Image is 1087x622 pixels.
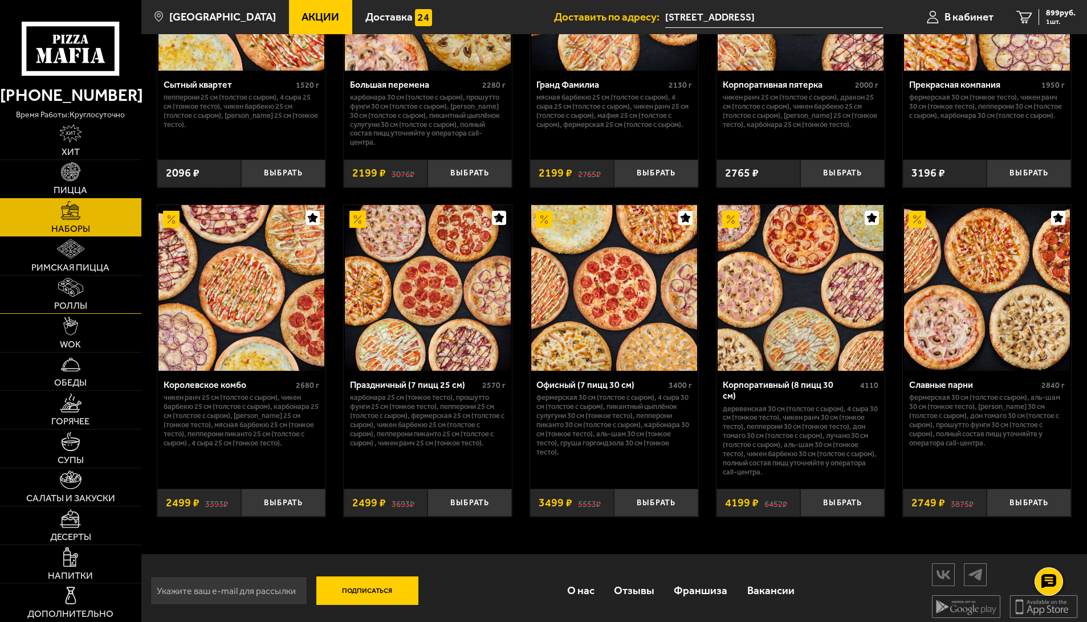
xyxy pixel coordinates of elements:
p: Фермерская 30 см (толстое с сыром), Аль-Шам 30 см (тонкое тесто), [PERSON_NAME] 30 см (толстое с ... [909,393,1065,447]
div: Славные парни [909,379,1039,390]
img: Акционный [163,211,180,228]
span: Акции [302,11,339,22]
input: Ваш адрес доставки [665,7,882,28]
button: Подписаться [316,576,418,605]
input: Укажите ваш e-mail для рассылки [150,576,307,605]
span: Доставить по адресу: [554,11,665,22]
p: Фермерская 30 см (тонкое тесто), Чикен Ранч 30 см (тонкое тесто), Пепперони 30 см (толстое с сыро... [909,93,1065,120]
span: 2499 ₽ [352,497,386,509]
a: Вакансии [738,572,804,609]
span: 3400 г [669,380,692,390]
s: 3393 ₽ [205,497,228,509]
s: 3693 ₽ [392,497,414,509]
img: Акционный [349,211,367,228]
span: 2680 г [296,380,319,390]
span: Наборы [51,224,90,234]
span: 3196 ₽ [911,167,945,179]
p: Фермерская 30 см (толстое с сыром), 4 сыра 30 см (толстое с сыром), Пикантный цыплёнок сулугуни 3... [536,393,692,456]
span: 2000 г [855,80,878,90]
img: Акционный [536,211,553,228]
button: Выбрать [241,159,325,187]
div: Гранд Фамилиа [536,79,666,90]
button: Выбрать [800,489,885,517]
p: Карбонара 25 см (тонкое тесто), Прошутто Фунги 25 см (тонкое тесто), Пепперони 25 см (толстое с с... [350,393,506,447]
p: Чикен Ранч 25 см (толстое с сыром), Чикен Барбекю 25 см (толстое с сыром), Карбонара 25 см (толст... [164,393,319,447]
img: Праздничный (7 пицц 25 см) [345,205,511,371]
span: Дополнительно [27,609,113,619]
a: АкционныйПраздничный (7 пицц 25 см) [344,205,512,371]
p: Пепперони 25 см (толстое с сыром), 4 сыра 25 см (тонкое тесто), Чикен Барбекю 25 см (толстое с сы... [164,93,319,129]
img: Славные парни [904,205,1070,371]
span: Пицца [54,186,87,195]
span: 4199 ₽ [725,497,759,509]
img: Офисный (7 пицц 30 см) [531,205,697,371]
div: Королевское комбо [164,379,293,390]
img: tg [964,564,986,584]
p: Карбонара 30 см (толстое с сыром), Прошутто Фунги 30 см (толстое с сыром), [PERSON_NAME] 30 см (т... [350,93,506,147]
img: vk [933,564,954,584]
span: 3499 ₽ [539,497,572,509]
a: О нас [557,572,604,609]
div: Сытный квартет [164,79,293,90]
span: 1 шт. [1046,18,1076,25]
img: Корпоративный (8 пицц 30 см) [718,205,884,371]
button: Выбрать [614,159,698,187]
span: 2130 г [669,80,692,90]
span: 2096 ₽ [166,167,200,179]
a: АкционныйСлавные парни [903,205,1071,371]
span: Горячее [51,417,89,426]
s: 3875 ₽ [951,497,974,509]
span: 2499 ₽ [166,497,200,509]
button: Выбрать [428,489,512,517]
span: В кабинет [944,11,994,22]
div: Офисный (7 пицц 30 см) [536,379,666,390]
div: Прекрасная компания [909,79,1039,90]
s: 3076 ₽ [392,167,414,179]
span: 2765 ₽ [725,167,759,179]
span: 2199 ₽ [539,167,572,179]
span: Обеды [54,378,87,387]
img: Акционный [722,211,739,228]
s: 6452 ₽ [764,497,787,509]
span: Супы [58,456,84,465]
span: 2570 г [482,380,506,390]
a: Отзывы [604,572,664,609]
img: Акционный [909,211,926,228]
span: 2280 г [482,80,506,90]
span: 2840 г [1041,380,1065,390]
a: АкционныйКорпоративный (8 пицц 30 см) [716,205,885,371]
span: 4110 [860,380,878,390]
button: Выбрать [987,489,1071,517]
span: Десерты [50,533,91,542]
a: АкционныйОфисный (7 пицц 30 см) [530,205,698,371]
span: Роллы [54,301,87,310]
span: 1520 г [296,80,319,90]
div: Праздничный (7 пицц 25 см) [350,379,479,390]
span: Россия, Ленинградская область, Всеволожск, Александровская улица, 88/2 [665,7,882,28]
a: АкционныйКоролевское комбо [157,205,325,371]
span: [GEOGRAPHIC_DATA] [169,11,276,22]
button: Выбрать [241,489,325,517]
div: Большая перемена [350,79,479,90]
span: 2749 ₽ [911,497,945,509]
button: Выбрать [428,159,512,187]
span: Салаты и закуски [26,494,115,503]
p: Мясная Барбекю 25 см (толстое с сыром), 4 сыра 25 см (толстое с сыром), Чикен Ранч 25 см (толстое... [536,93,692,129]
a: Франшиза [664,572,737,609]
span: WOK [60,340,81,349]
span: Римская пицца [31,263,109,272]
p: Чикен Ранч 25 см (толстое с сыром), Дракон 25 см (толстое с сыром), Чикен Барбекю 25 см (толстое ... [723,93,878,129]
s: 5553 ₽ [578,497,601,509]
img: 15daf4d41897b9f0e9f617042186c801.svg [415,9,432,26]
div: Корпоративный (8 пицц 30 см) [723,379,857,401]
button: Выбрать [800,159,885,187]
img: Королевское комбо [158,205,324,371]
button: Выбрать [614,489,698,517]
span: 2199 ₽ [352,167,386,179]
span: 899 руб. [1046,9,1076,17]
s: 2765 ₽ [578,167,601,179]
button: Выбрать [987,159,1071,187]
span: Доставка [365,11,413,22]
p: Деревенская 30 см (толстое с сыром), 4 сыра 30 см (тонкое тесто), Чикен Ранч 30 см (тонкое тесто)... [723,404,878,477]
span: 1950 г [1041,80,1065,90]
